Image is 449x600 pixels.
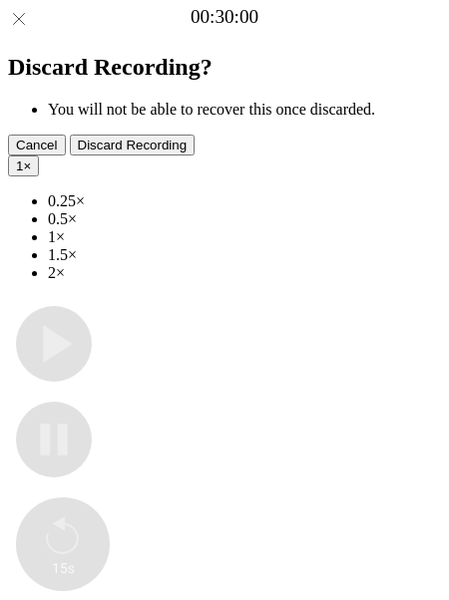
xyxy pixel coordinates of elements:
[16,158,23,173] span: 1
[8,54,441,81] h2: Discard Recording?
[48,264,441,282] li: 2×
[48,101,441,119] li: You will not be able to recover this once discarded.
[70,135,196,155] button: Discard Recording
[191,6,258,28] a: 00:30:00
[8,155,39,176] button: 1×
[48,228,441,246] li: 1×
[48,192,441,210] li: 0.25×
[48,246,441,264] li: 1.5×
[48,210,441,228] li: 0.5×
[8,135,66,155] button: Cancel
